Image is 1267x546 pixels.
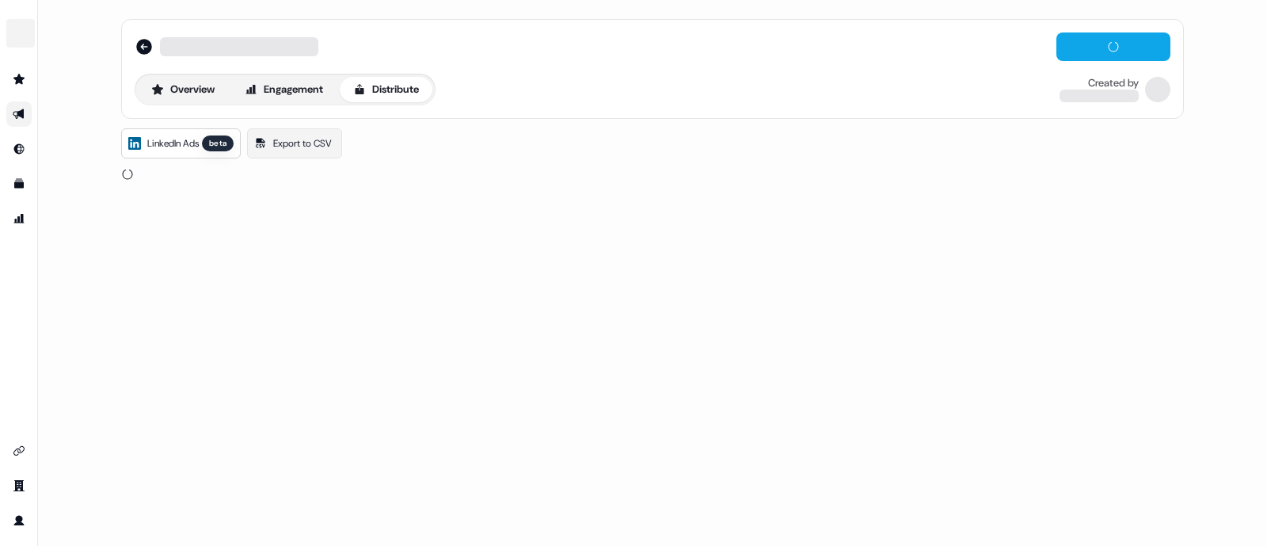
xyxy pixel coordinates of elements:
[6,171,32,197] a: Go to templates
[273,136,332,151] span: Export to CSV
[6,101,32,127] a: Go to outbound experience
[121,128,241,158] a: LinkedIn Adsbeta
[6,136,32,162] a: Go to Inbound
[202,136,234,151] div: beta
[340,77,432,102] button: Distribute
[6,67,32,92] a: Go to prospects
[6,438,32,464] a: Go to integrations
[138,77,228,102] button: Overview
[147,136,199,151] span: LinkedIn Ads
[6,473,32,498] a: Go to team
[1088,77,1139,90] div: Created by
[6,206,32,231] a: Go to attribution
[247,128,342,158] a: Export to CSV
[231,77,337,102] button: Engagement
[6,508,32,533] a: Go to profile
